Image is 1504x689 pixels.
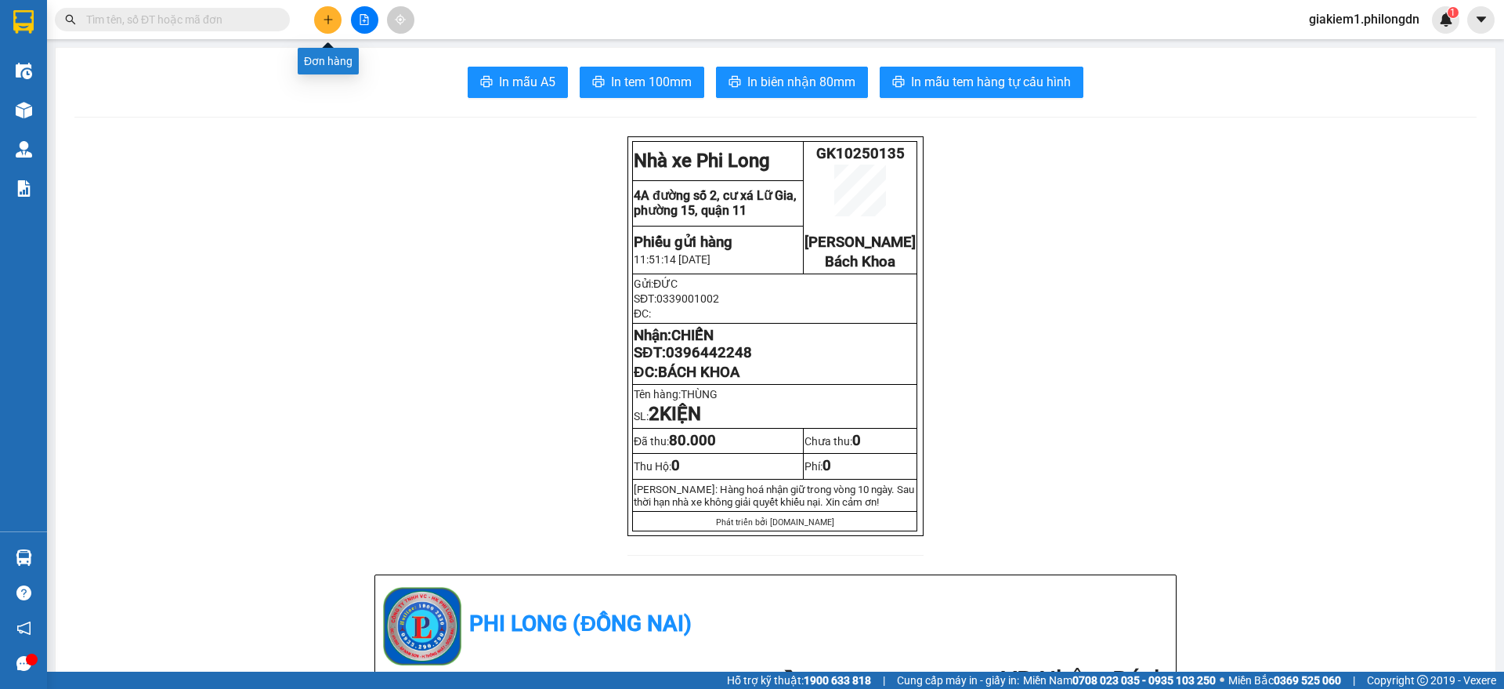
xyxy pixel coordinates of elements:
span: ĐỨC [653,277,678,290]
td: Chưa thu: [804,429,917,454]
button: file-add [351,6,378,34]
span: message [16,656,31,671]
span: ⚪️ [1220,677,1224,684]
span: aim [395,14,406,25]
span: SL: [634,410,701,422]
button: printerIn tem 100mm [580,67,704,98]
span: GK10250135 [816,145,905,162]
span: In biên nhận 80mm [747,72,855,92]
span: Hỗ trợ kỹ thuật: [727,672,871,689]
p: Tên hàng: [634,388,916,401]
span: 11:51:14 [DATE] [634,253,710,266]
span: ĐC: [634,307,651,320]
img: logo.jpg [383,587,461,665]
strong: Nhà xe Phi Long [634,150,770,172]
span: BÁCH KHOA [658,364,739,381]
span: question-circle [16,586,31,600]
sup: 1 [1448,7,1459,18]
strong: 0708 023 035 - 0935 103 250 [1072,674,1216,687]
span: printer [728,75,741,90]
span: 1 [1450,7,1455,18]
b: Phi Long (Đồng Nai) [469,611,692,636]
span: file-add [359,14,370,25]
strong: 1900 633 818 [804,674,871,687]
img: icon-new-feature [1439,13,1453,27]
span: caret-down [1474,13,1488,27]
span: | [883,672,885,689]
p: Gửi: [634,277,916,290]
span: notification [16,621,31,636]
span: 2 [649,403,660,425]
strong: 0369 525 060 [1274,674,1341,687]
img: warehouse-icon [16,63,32,79]
span: search [65,14,76,25]
strong: KIỆN [660,403,701,425]
span: 0 [852,432,861,449]
span: Cung cấp máy in - giấy in: [897,672,1019,689]
span: 80.000 [669,432,716,449]
span: In mẫu A5 [499,72,555,92]
td: Phí: [804,454,917,479]
span: In tem 100mm [611,72,692,92]
span: Phát triển bởi [DOMAIN_NAME] [716,517,834,528]
span: CHIẾN [671,327,714,344]
span: printer [592,75,605,90]
span: In mẫu tem hàng tự cấu hình [911,72,1071,92]
button: printerIn mẫu A5 [468,67,568,98]
span: printer [480,75,493,90]
button: aim [387,6,414,34]
button: caret-down [1467,6,1495,34]
img: warehouse-icon [16,102,32,118]
input: Tìm tên, số ĐT hoặc mã đơn [86,11,271,28]
span: 0396442248 [666,344,752,361]
span: giakiem1.philongdn [1296,9,1432,29]
span: printer [892,75,905,90]
img: warehouse-icon [16,141,32,158]
td: Đã thu: [633,429,804,454]
span: copyright [1417,675,1428,686]
span: THÙNG [681,388,725,401]
img: solution-icon [16,180,32,197]
button: plus [314,6,342,34]
button: printerIn biên nhận 80mm [716,67,868,98]
span: | [1353,672,1355,689]
span: ĐC: [634,364,739,381]
span: 0 [822,457,831,474]
span: plus [323,14,334,25]
span: Miền Nam [1023,672,1216,689]
button: printerIn mẫu tem hàng tự cấu hình [880,67,1083,98]
span: Miền Bắc [1228,672,1341,689]
strong: Nhận: SĐT: [634,327,751,361]
span: SĐT: [634,292,719,305]
span: Bách Khoa [825,253,895,270]
span: [PERSON_NAME]: Hàng hoá nhận giữ trong vòng 10 ngày. Sau thời hạn nhà xe không giải quy... [634,484,914,508]
span: [PERSON_NAME] [804,234,916,251]
span: 0339001002 [656,292,719,305]
span: 0 [671,457,680,474]
span: 4A đường số 2, cư xá Lữ Gia, phường 15, quận 11 [634,188,797,218]
td: Thu Hộ: [633,454,804,479]
strong: Phiếu gửi hàng [634,234,732,251]
img: warehouse-icon [16,549,32,566]
img: logo-vxr [13,10,34,34]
